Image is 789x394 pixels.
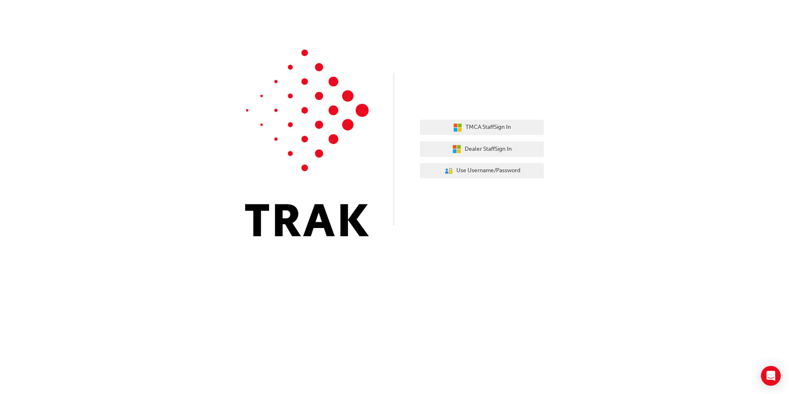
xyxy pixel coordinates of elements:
img: Trak [245,50,369,236]
span: Dealer Staff Sign In [465,145,512,154]
div: Open Intercom Messenger [761,366,781,386]
button: Dealer StaffSign In [420,141,544,157]
button: TMCA StaffSign In [420,120,544,135]
span: Use Username/Password [456,166,520,176]
button: Use Username/Password [420,163,544,179]
span: TMCA Staff Sign In [465,123,511,132]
